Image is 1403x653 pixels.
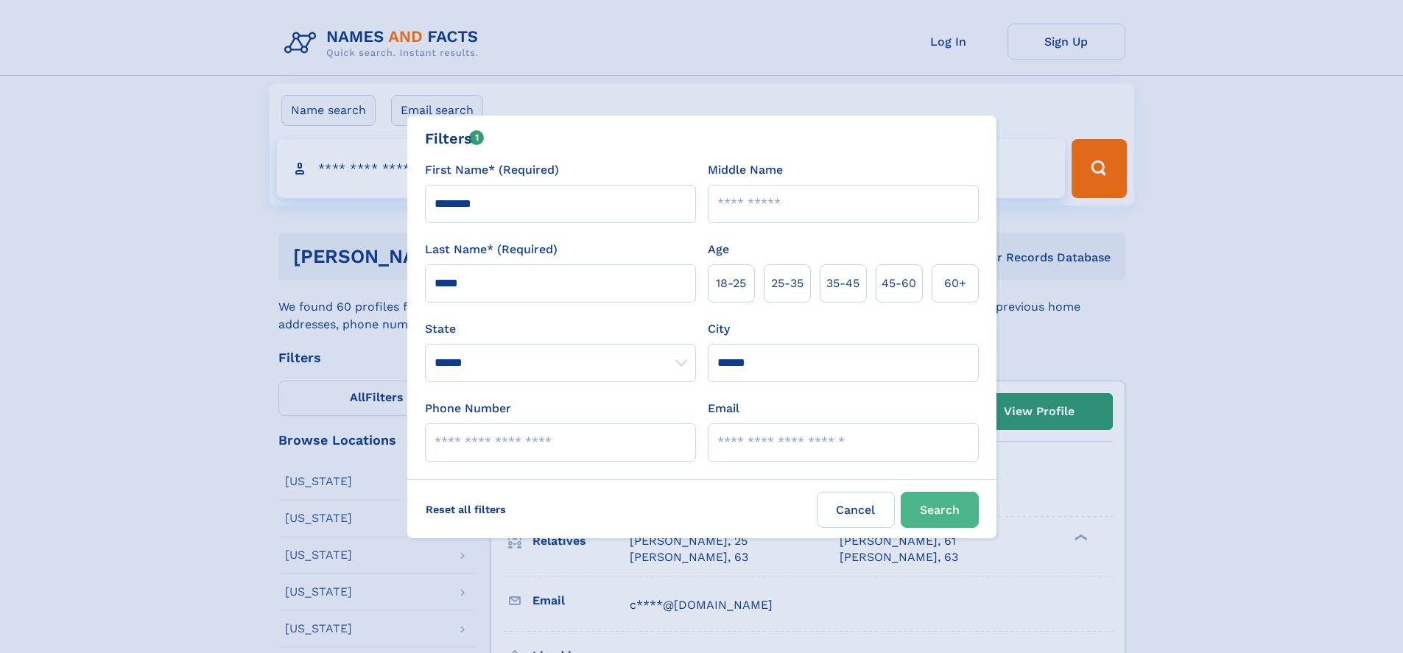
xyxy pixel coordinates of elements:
span: 45‑60 [882,275,916,292]
label: Email [708,400,739,417]
label: Cancel [817,492,895,528]
label: Reset all filters [416,492,516,527]
label: State [425,320,696,338]
label: Last Name* (Required) [425,241,558,258]
span: 25‑35 [771,275,804,292]
span: 18‑25 [716,275,746,292]
span: 60+ [944,275,966,292]
span: 35‑45 [826,275,859,292]
label: City [708,320,730,338]
div: Filters [425,127,485,149]
label: Middle Name [708,161,783,179]
label: First Name* (Required) [425,161,559,179]
label: Phone Number [425,400,511,417]
label: Age [708,241,729,258]
button: Search [901,492,979,528]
